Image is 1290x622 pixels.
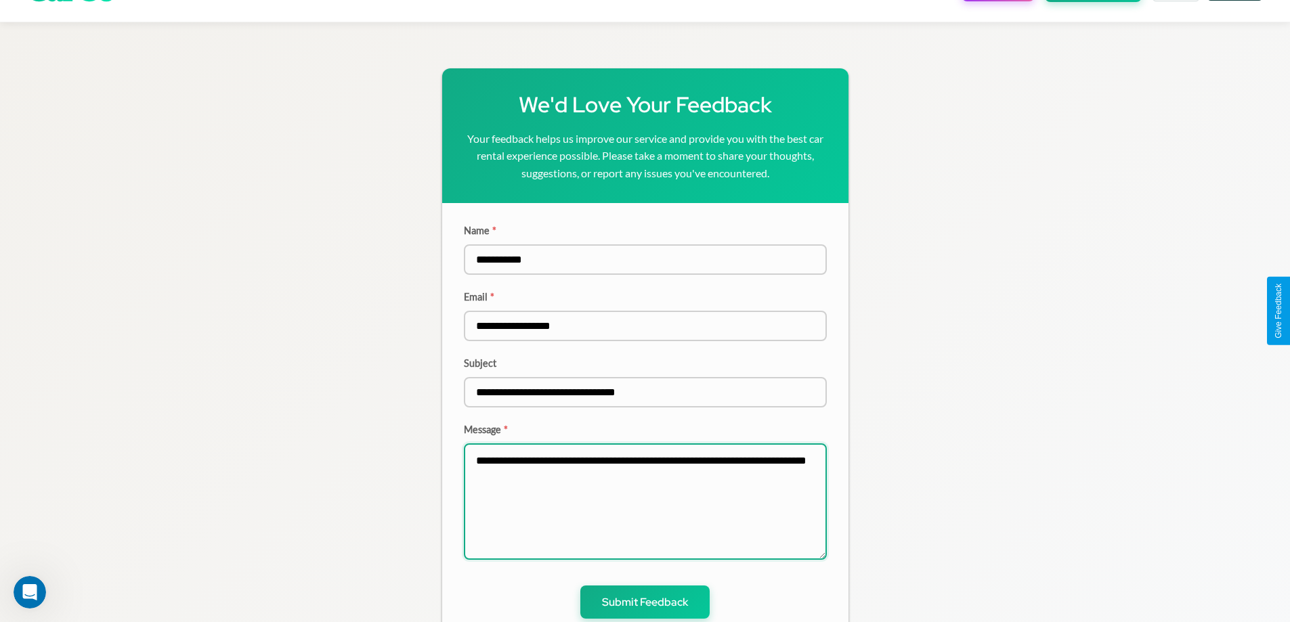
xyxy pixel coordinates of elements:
[464,130,827,182] p: Your feedback helps us improve our service and provide you with the best car rental experience po...
[464,291,827,303] label: Email
[464,357,827,369] label: Subject
[1274,284,1283,338] div: Give Feedback
[580,585,710,619] button: Submit Feedback
[464,90,827,119] h1: We'd Love Your Feedback
[464,424,827,435] label: Message
[14,576,46,608] iframe: Intercom live chat
[464,225,827,236] label: Name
